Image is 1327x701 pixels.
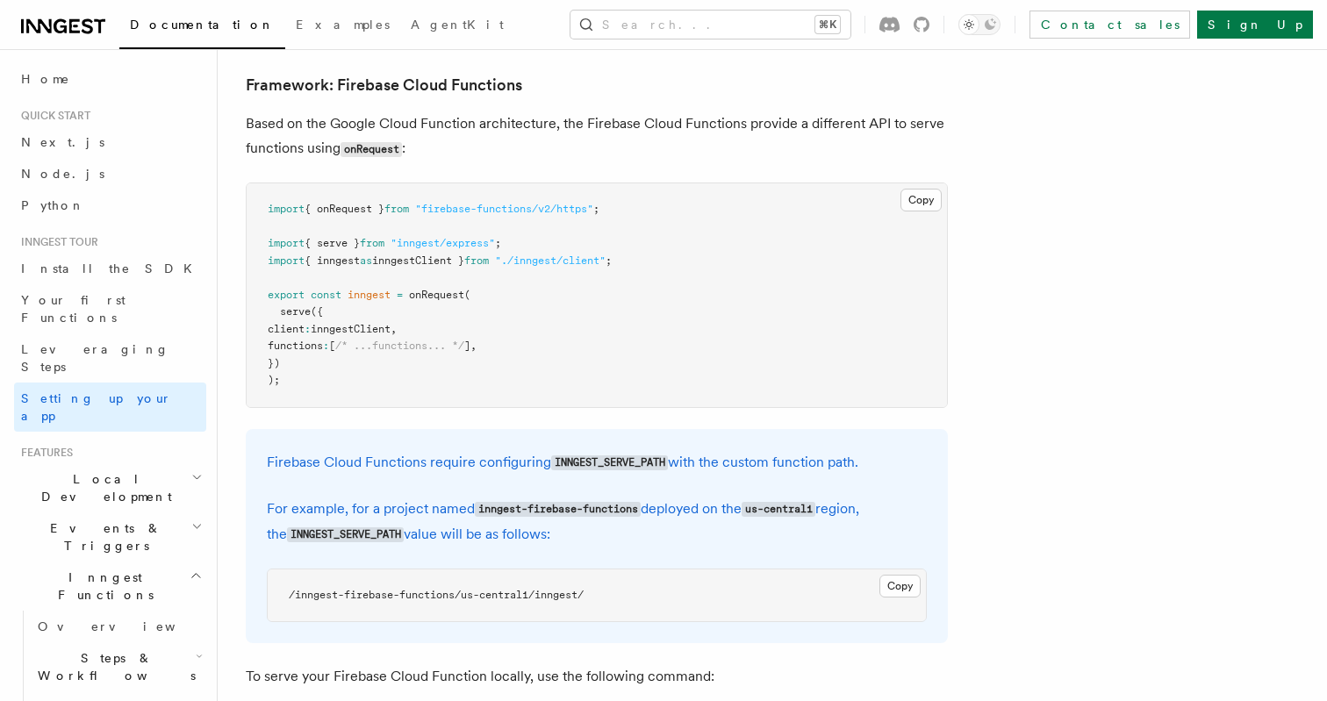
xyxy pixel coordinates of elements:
span: as [360,254,372,267]
code: us-central1 [742,502,815,517]
p: Based on the Google Cloud Function architecture, the Firebase Cloud Functions provide a different... [246,111,948,161]
span: onRequest [409,289,464,301]
span: Node.js [21,167,104,181]
span: export [268,289,305,301]
a: Python [14,190,206,221]
span: from [360,237,384,249]
span: from [384,203,409,215]
code: onRequest [341,142,402,157]
span: Quick start [14,109,90,123]
span: Leveraging Steps [21,342,169,374]
a: AgentKit [400,5,514,47]
span: from [464,254,489,267]
a: Home [14,63,206,95]
span: ; [606,254,612,267]
span: Local Development [14,470,191,505]
span: : [323,340,329,352]
span: ; [495,237,501,249]
a: Sign Up [1197,11,1313,39]
span: const [311,289,341,301]
span: [ [329,340,335,352]
span: ); [268,374,280,386]
span: : [305,323,311,335]
span: = [397,289,403,301]
span: Python [21,198,85,212]
a: Node.js [14,158,206,190]
a: Setting up your app [14,383,206,432]
code: inngest-firebase-functions [475,502,641,517]
a: Next.js [14,126,206,158]
span: import [268,254,305,267]
button: Inngest Functions [14,562,206,611]
span: inngest [348,289,391,301]
button: Copy [879,575,921,597]
span: Inngest tour [14,235,98,249]
button: Toggle dark mode [958,14,1001,35]
span: AgentKit [411,18,504,32]
a: Contact sales [1029,11,1190,39]
a: Your first Functions [14,284,206,333]
span: client [268,323,305,335]
span: ; [593,203,599,215]
span: ] [464,340,470,352]
code: /inngest-firebase-functions/us-central1/inngest/ [289,589,584,601]
span: functions [268,340,323,352]
span: serve [280,305,311,318]
span: Steps & Workflows [31,649,196,684]
span: "inngest/express" [391,237,495,249]
a: Install the SDK [14,253,206,284]
button: Events & Triggers [14,512,206,562]
span: Documentation [130,18,275,32]
a: Overview [31,611,206,642]
span: "firebase-functions/v2/https" [415,203,593,215]
span: import [268,203,305,215]
span: /* ...functions... */ [335,340,464,352]
span: , [391,323,397,335]
p: Firebase Cloud Functions require configuring with the custom function path. [267,450,927,476]
a: Framework: Firebase Cloud Functions [246,73,522,97]
span: ({ [311,305,323,318]
p: For example, for a project named deployed on the region, the value will be as follows: [267,497,927,547]
span: , [470,340,477,352]
span: "./inngest/client" [495,254,606,267]
span: Next.js [21,135,104,149]
span: Install the SDK [21,261,203,275]
button: Copy [900,189,942,211]
span: Events & Triggers [14,519,191,554]
span: Examples [296,18,390,32]
span: { inngest [305,254,360,267]
button: Steps & Workflows [31,642,206,691]
span: Features [14,446,73,460]
span: Overview [38,619,219,633]
span: import [268,237,305,249]
span: Setting up your app [21,391,172,423]
a: Leveraging Steps [14,333,206,383]
button: Local Development [14,463,206,512]
button: Search...⌘K [570,11,850,39]
span: inngestClient [311,323,391,335]
span: Your first Functions [21,293,126,325]
span: { onRequest } [305,203,384,215]
kbd: ⌘K [815,16,840,33]
code: INNGEST_SERVE_PATH [551,455,668,470]
p: To serve your Firebase Cloud Function locally, use the following command: [246,664,948,689]
code: INNGEST_SERVE_PATH [287,527,404,542]
span: Home [21,70,70,88]
span: { serve } [305,237,360,249]
span: inngestClient } [372,254,464,267]
span: }) [268,357,280,369]
span: ( [464,289,470,301]
a: Examples [285,5,400,47]
a: Documentation [119,5,285,49]
span: Inngest Functions [14,569,190,604]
